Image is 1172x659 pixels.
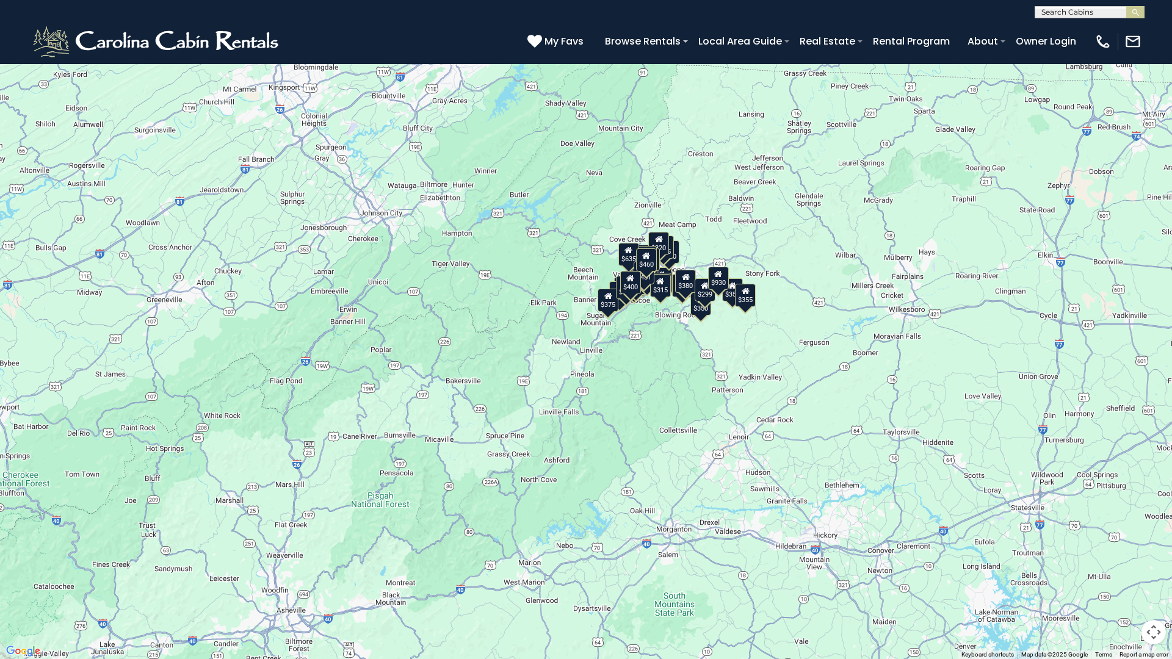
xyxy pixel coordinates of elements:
[1094,33,1112,50] img: phone-regular-white.png
[31,23,284,60] img: White-1-2.png
[794,31,861,52] a: Real Estate
[961,31,1004,52] a: About
[867,31,956,52] a: Rental Program
[527,34,587,49] a: My Favs
[692,31,788,52] a: Local Area Guide
[544,34,584,49] span: My Favs
[599,31,687,52] a: Browse Rentals
[1124,33,1141,50] img: mail-regular-white.png
[1010,31,1082,52] a: Owner Login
